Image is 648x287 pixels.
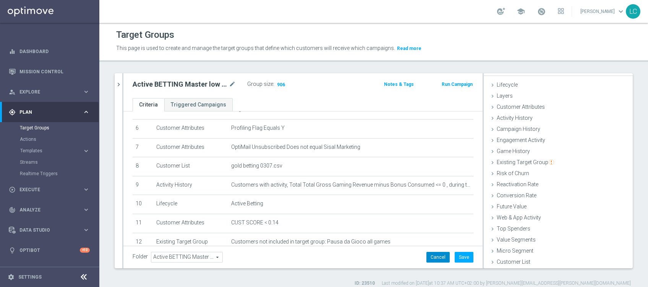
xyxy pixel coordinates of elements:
td: Lifecycle [153,195,228,214]
i: keyboard_arrow_right [83,206,90,213]
span: Templates [20,148,75,153]
button: person_search Explore keyboard_arrow_right [8,89,90,95]
button: gps_fixed Plan keyboard_arrow_right [8,109,90,115]
span: Campaign History [497,126,540,132]
a: Streams [20,159,79,165]
div: equalizer Dashboard [8,48,90,55]
h1: Target Groups [116,29,174,40]
span: Plan [19,110,83,114]
span: OptiMail Unsubscribed Does not equal Sisal Marketing [231,144,360,150]
div: Templates [20,145,99,156]
div: Optibot [9,240,90,260]
span: Game History [497,148,530,154]
label: ID: 23510 [355,280,375,287]
td: Activity History [153,176,228,195]
i: keyboard_arrow_right [83,186,90,193]
span: Data Studio [19,228,83,232]
span: Activity History [497,115,533,121]
a: Target Groups [20,125,79,131]
i: keyboard_arrow_right [83,226,90,234]
div: Realtime Triggers [20,168,99,179]
td: 11 [133,214,153,233]
div: Plan [9,109,83,116]
span: school [517,7,525,16]
label: Group size [247,81,273,87]
span: Analyze [19,208,83,212]
span: Execute [19,187,83,192]
button: track_changes Analyze keyboard_arrow_right [8,207,90,213]
i: person_search [9,89,16,95]
td: 7 [133,138,153,157]
span: Explore [19,90,83,94]
i: equalizer [9,48,16,55]
i: lightbulb [9,247,16,254]
div: Templates [20,148,83,153]
span: Active Betting [231,200,263,207]
span: Layers [497,93,513,99]
div: Dashboard [9,41,90,61]
label: : [273,81,274,87]
td: Customer Attributes [153,138,228,157]
div: Execute [9,186,83,193]
span: Existing Target Group [497,159,554,165]
span: This page is used to create and manage the target groups that define which customers will receive... [116,45,395,51]
i: play_circle_outline [9,186,16,193]
span: Customer List [497,259,530,265]
div: Streams [20,156,99,168]
div: LC [626,4,640,19]
span: Conversion Rate [497,192,536,198]
button: Templates keyboard_arrow_right [20,148,90,154]
span: Reactivation Rate [497,181,538,187]
span: Customers with activity, Total Total Gross Gaming Revenue minus Bonus Consumed <= 0 , during the ... [231,182,470,188]
button: Data Studio keyboard_arrow_right [8,227,90,233]
a: Dashboard [19,41,90,61]
a: Triggered Campaigns [164,98,233,111]
button: lightbulb Optibot +10 [8,247,90,253]
i: chevron_right [115,81,122,88]
td: 8 [133,157,153,176]
a: Settings [18,275,42,279]
button: Run Campaign [441,80,473,89]
div: Mission Control [9,61,90,82]
div: Explore [9,89,83,95]
button: Save [455,252,473,263]
a: Criteria [133,98,164,111]
a: Actions [20,136,79,142]
span: Engagement Activity [497,137,545,143]
button: Mission Control [8,69,90,75]
a: Realtime Triggers [20,171,79,177]
td: 12 [133,233,153,252]
span: Web & App Activity [497,214,541,221]
div: Analyze [9,206,83,213]
i: gps_fixed [9,109,16,116]
td: Customer Attributes [153,214,228,233]
a: [PERSON_NAME]keyboard_arrow_down [580,6,626,17]
label: Last modified on [DATE] at 10:37 AM UTC+02:00 by [PERSON_NAME][EMAIL_ADDRESS][PERSON_NAME][DOMAIN... [382,280,631,287]
span: Lifecycle [497,82,518,88]
span: Risk of Churn [497,170,529,176]
div: +10 [80,248,90,253]
div: Data Studio [9,227,83,234]
td: 10 [133,195,153,214]
span: Future Value [497,203,526,210]
span: gold betting 0307.csv [231,163,282,169]
div: Actions [20,134,99,145]
span: Micro Segment [497,248,533,254]
a: Mission Control [19,61,90,82]
td: 9 [133,176,153,195]
div: Target Groups [20,122,99,134]
i: settings [8,274,15,281]
button: play_circle_outline Execute keyboard_arrow_right [8,187,90,193]
i: keyboard_arrow_right [83,88,90,95]
span: Customers not included in target group: Pausa da Gioco all games [231,239,390,245]
span: Value Segments [497,237,536,243]
h2: Active BETTING Master low TOTALI GGRnb>0 [133,80,227,89]
span: Profiling Flag Equals Y [231,125,285,131]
